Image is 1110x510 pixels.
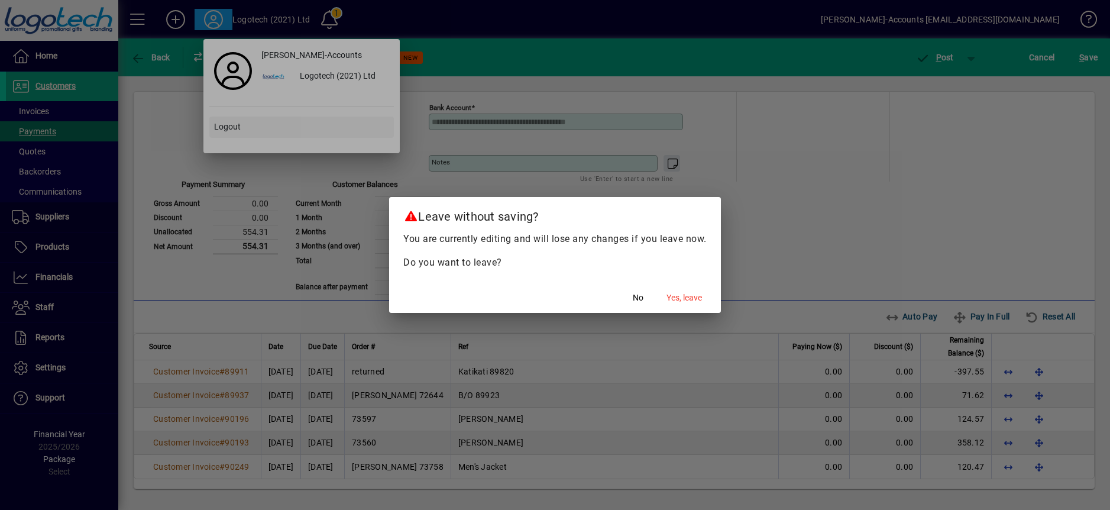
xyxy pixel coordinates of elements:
span: No [633,292,643,304]
span: Yes, leave [666,292,702,304]
h2: Leave without saving? [389,197,721,231]
button: No [619,287,657,308]
button: Yes, leave [662,287,707,308]
p: You are currently editing and will lose any changes if you leave now. [403,232,707,246]
p: Do you want to leave? [403,256,707,270]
